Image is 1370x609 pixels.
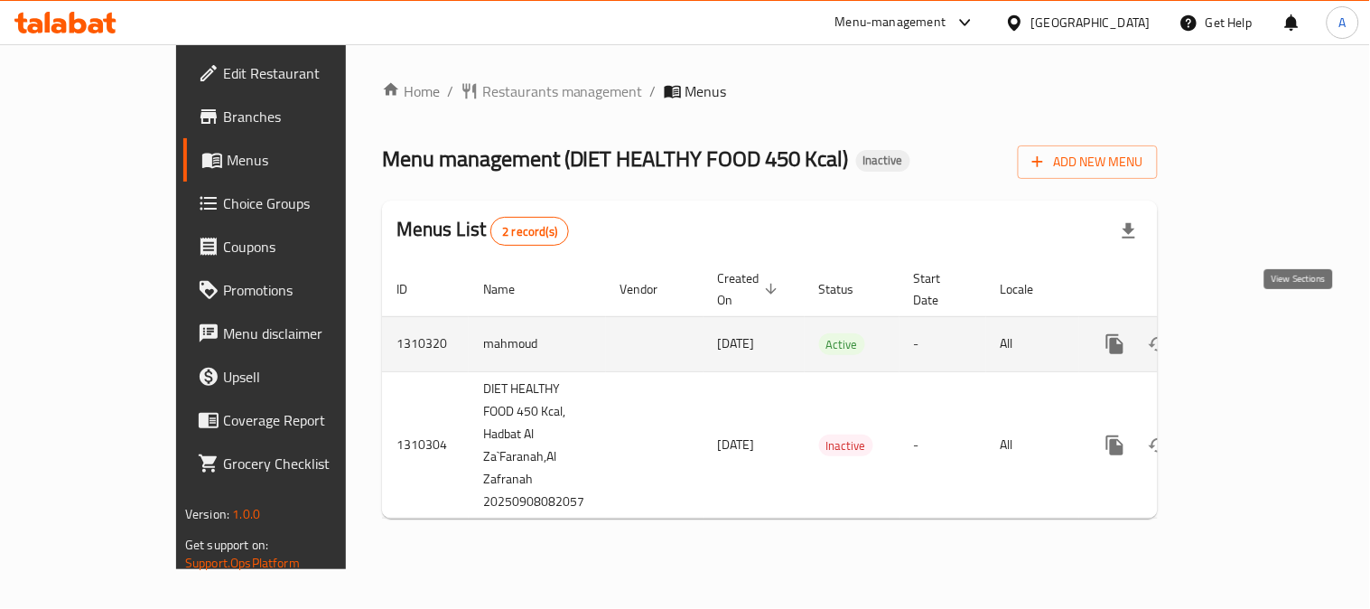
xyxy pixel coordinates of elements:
span: Choice Groups [223,192,390,214]
div: Total records count [490,217,569,246]
span: Get support on: [185,533,268,557]
a: Restaurants management [461,80,643,102]
span: Active [819,334,865,355]
a: Edit Restaurant [183,52,405,95]
li: / [447,80,453,102]
span: Add New Menu [1032,151,1143,173]
h2: Menus List [396,216,569,246]
button: more [1094,323,1137,366]
span: Name [483,278,538,300]
td: 1310320 [382,316,469,371]
a: Branches [183,95,405,138]
div: Menu-management [835,12,946,33]
td: - [899,316,986,371]
span: [DATE] [718,332,755,355]
span: Status [819,278,878,300]
th: Actions [1079,262,1281,317]
td: All [986,371,1079,519]
div: [GEOGRAPHIC_DATA] [1031,13,1151,33]
a: Grocery Checklist [183,442,405,485]
span: Menus [227,149,390,171]
div: Inactive [819,435,873,456]
a: Support.OpsPlatform [185,551,300,575]
span: ID [396,278,431,300]
div: Export file [1107,210,1151,253]
span: A [1339,13,1347,33]
a: Menus [183,138,405,182]
a: Coupons [183,225,405,268]
span: 1.0.0 [232,502,260,526]
td: DIET HEALTHY FOOD 450 Kcal, Hadbat Al Za`Faranah,Al Zafranah 20250908082057 [469,371,606,519]
span: Coupons [223,236,390,258]
td: All [986,316,1079,371]
span: 2 record(s) [491,223,568,240]
a: Home [382,80,440,102]
td: - [899,371,986,519]
td: mahmoud [469,316,606,371]
span: Menu disclaimer [223,323,390,344]
span: Restaurants management [482,80,643,102]
span: Menus [685,80,727,102]
span: Coverage Report [223,409,390,431]
span: Menu management ( DIET HEALTHY FOOD 450 Kcal ) [382,138,849,179]
span: Branches [223,106,390,127]
span: Inactive [819,436,873,456]
span: Promotions [223,279,390,301]
span: Start Date [914,267,965,311]
span: Inactive [856,153,910,168]
a: Coverage Report [183,398,405,442]
table: enhanced table [382,262,1281,520]
span: Upsell [223,366,390,388]
nav: breadcrumb [382,80,1158,102]
td: 1310304 [382,371,469,519]
li: / [650,80,657,102]
a: Choice Groups [183,182,405,225]
span: Vendor [620,278,682,300]
div: Inactive [856,150,910,172]
a: Menu disclaimer [183,312,405,355]
span: Created On [718,267,783,311]
span: Version: [185,502,229,526]
button: more [1094,424,1137,467]
span: [DATE] [718,433,755,456]
a: Upsell [183,355,405,398]
span: Edit Restaurant [223,62,390,84]
a: Promotions [183,268,405,312]
span: Grocery Checklist [223,453,390,474]
button: Add New Menu [1018,145,1158,179]
span: Locale [1001,278,1058,300]
div: Active [819,333,865,355]
button: Change Status [1137,424,1180,467]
